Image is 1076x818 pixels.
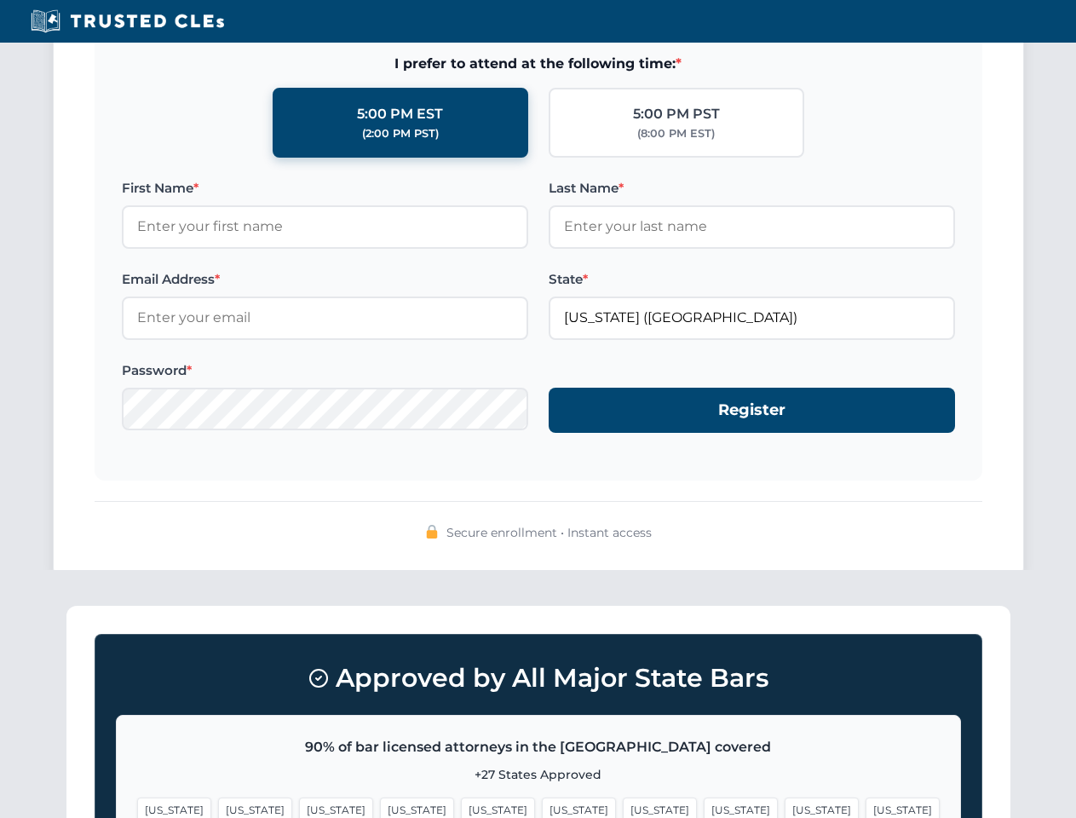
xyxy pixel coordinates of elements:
[549,388,955,433] button: Register
[137,736,940,758] p: 90% of bar licensed attorneys in the [GEOGRAPHIC_DATA] covered
[122,178,528,199] label: First Name
[362,125,439,142] div: (2:00 PM PST)
[122,297,528,339] input: Enter your email
[633,103,720,125] div: 5:00 PM PST
[637,125,715,142] div: (8:00 PM EST)
[446,523,652,542] span: Secure enrollment • Instant access
[549,178,955,199] label: Last Name
[357,103,443,125] div: 5:00 PM EST
[122,269,528,290] label: Email Address
[425,525,439,539] img: 🔒
[137,765,940,784] p: +27 States Approved
[122,205,528,248] input: Enter your first name
[122,53,955,75] span: I prefer to attend at the following time:
[122,360,528,381] label: Password
[26,9,229,34] img: Trusted CLEs
[549,297,955,339] input: Florida (FL)
[549,205,955,248] input: Enter your last name
[116,655,961,701] h3: Approved by All Major State Bars
[549,269,955,290] label: State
